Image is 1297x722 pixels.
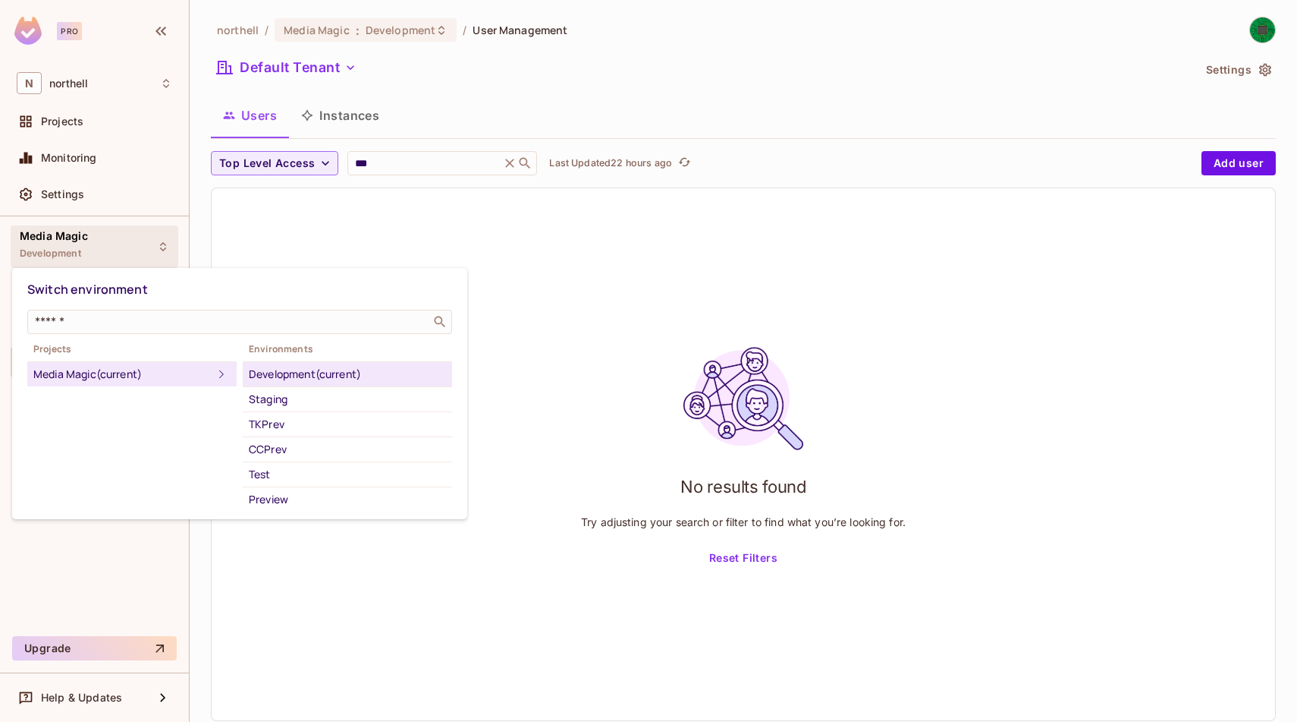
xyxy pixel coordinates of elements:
[249,440,446,459] div: CCPrev
[249,490,446,509] div: Preview
[33,365,212,383] div: Media Magic (current)
[243,343,452,355] span: Environments
[27,343,237,355] span: Projects
[27,281,148,298] span: Switch environment
[249,390,446,408] div: Staging
[249,365,446,383] div: Development (current)
[249,465,446,484] div: Test
[249,415,446,434] div: TKPrev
